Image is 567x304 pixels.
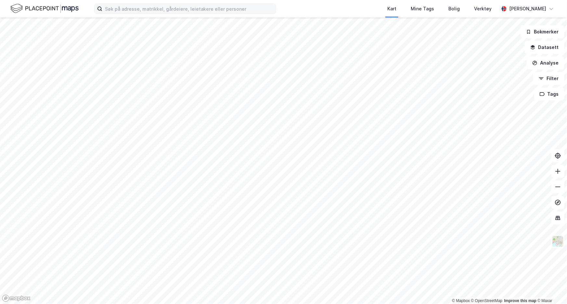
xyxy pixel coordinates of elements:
a: Mapbox [452,298,470,303]
button: Filter [533,72,564,85]
img: Z [552,235,564,248]
button: Analyse [527,56,564,69]
div: Verktøy [474,5,492,13]
button: Datasett [525,41,564,54]
div: Bolig [448,5,460,13]
img: logo.f888ab2527a4732fd821a326f86c7f29.svg [10,3,79,14]
div: Kart [387,5,396,13]
a: OpenStreetMap [471,298,503,303]
button: Bokmerker [521,25,564,38]
div: [PERSON_NAME] [509,5,546,13]
div: Kontrollprogram for chat [535,273,567,304]
a: Improve this map [504,298,536,303]
div: Mine Tags [411,5,434,13]
a: Mapbox homepage [2,295,31,302]
input: Søk på adresse, matrikkel, gårdeiere, leietakere eller personer [102,4,276,14]
button: Tags [534,88,564,101]
iframe: Chat Widget [535,273,567,304]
